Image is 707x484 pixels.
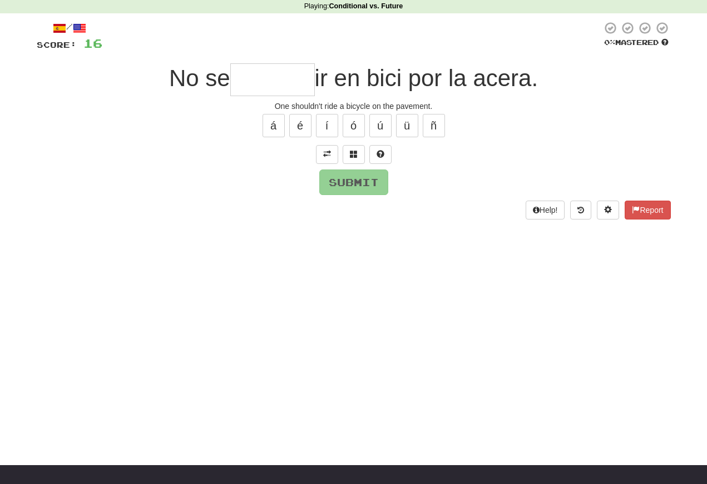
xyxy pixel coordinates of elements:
span: ir en bici por la acera. [315,65,538,91]
button: á [263,114,285,137]
div: / [37,21,102,35]
div: Mastered [602,38,671,48]
strong: Conditional vs. Future [329,2,403,10]
button: Round history (alt+y) [570,201,591,219]
button: ó [343,114,365,137]
button: Report [625,201,670,219]
button: Switch sentence to multiple choice alt+p [343,145,365,164]
span: 0 % [604,38,615,47]
button: ú [369,114,392,137]
button: Help! [526,201,565,219]
button: Toggle translation (alt+t) [316,145,338,164]
span: 16 [83,36,102,50]
span: Score: [37,40,77,49]
button: ü [396,114,418,137]
button: í [316,114,338,137]
div: One shouldn't ride a bicycle on the pavement. [37,101,671,112]
button: ñ [423,114,445,137]
button: Submit [319,169,388,195]
span: No se [169,65,230,91]
button: é [289,114,312,137]
button: Single letter hint - you only get 1 per sentence and score half the points! alt+h [369,145,392,164]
